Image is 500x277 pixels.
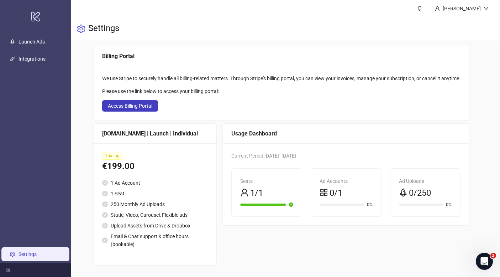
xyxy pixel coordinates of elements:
li: Upload Assets from Drive & Dropbox [102,222,208,230]
div: [PERSON_NAME] [440,5,484,12]
a: Settings [19,251,37,257]
span: setting [77,25,85,33]
div: Billing Portal [102,52,460,61]
span: rocket [399,188,407,197]
li: Email & Chat support & office hours (bookable) [102,232,208,248]
span: 0% [446,202,452,207]
span: check-circle [102,191,108,196]
span: 1/1 [250,186,263,200]
span: appstore [320,188,328,197]
span: down [484,6,489,11]
span: 0/1 [330,186,342,200]
span: check-circle [102,237,108,243]
a: Integrations [19,56,46,62]
span: Trialing [102,152,122,160]
span: 2 [490,253,496,258]
span: Access Billing Portal [108,103,152,109]
span: user [240,188,249,197]
span: user [435,6,440,11]
div: Ad Accounts [320,177,373,185]
span: check-circle [102,201,108,207]
button: Access Billing Portal [102,100,158,112]
li: Static, Video, Carousel, Flexible ads [102,211,208,219]
span: check-circle [289,202,293,207]
div: We use Stripe to securely handle all billing-related matters. Through Stripe's billing portal, yo... [102,75,460,82]
iframe: Intercom live chat [476,253,493,270]
li: 1 Ad Account [102,179,208,187]
span: 0/250 [409,186,431,200]
span: menu-fold [6,267,11,272]
span: bell [417,6,422,11]
li: 1 Seat [102,190,208,198]
div: Ad Uploads [399,177,452,185]
div: Please use the link below to access your billing portal: [102,87,460,95]
div: €199.00 [102,160,208,173]
h3: Settings [88,23,119,35]
span: check-circle [102,223,108,229]
span: Current Period: [DATE] - [DATE] [231,153,296,159]
div: Usage Dashboard [231,129,460,138]
li: 250 Monthly Ad Uploads [102,200,208,208]
div: [DOMAIN_NAME] | Launch | Individual [102,129,208,138]
div: Seats [240,177,293,185]
span: check-circle [102,180,108,186]
span: 0% [367,202,373,207]
span: check-circle [102,212,108,218]
a: Launch Ads [19,39,45,45]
